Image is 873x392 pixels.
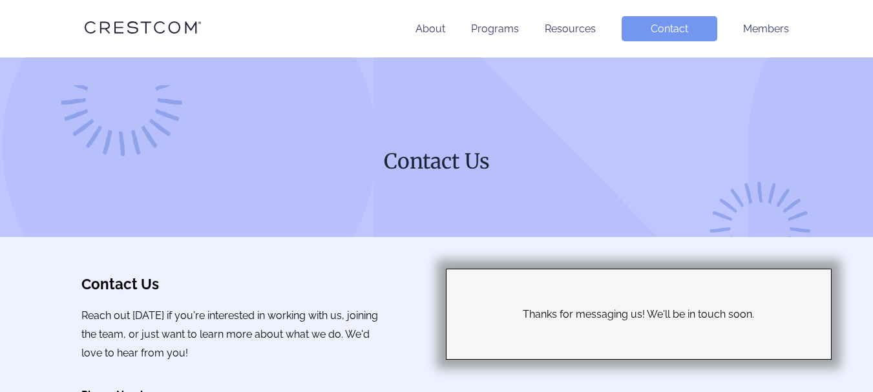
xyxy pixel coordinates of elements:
[415,23,445,35] a: About
[545,23,596,35] a: Resources
[622,16,717,41] a: Contact
[471,23,519,35] a: Programs
[189,148,684,175] h1: Contact Us
[81,307,388,362] p: Reach out [DATE] if you're interested in working with us, joining the team, or just want to learn...
[447,269,831,359] div: Thanks for messaging us! We'll be in touch soon.
[743,23,789,35] a: Members
[81,276,388,293] h3: Contact Us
